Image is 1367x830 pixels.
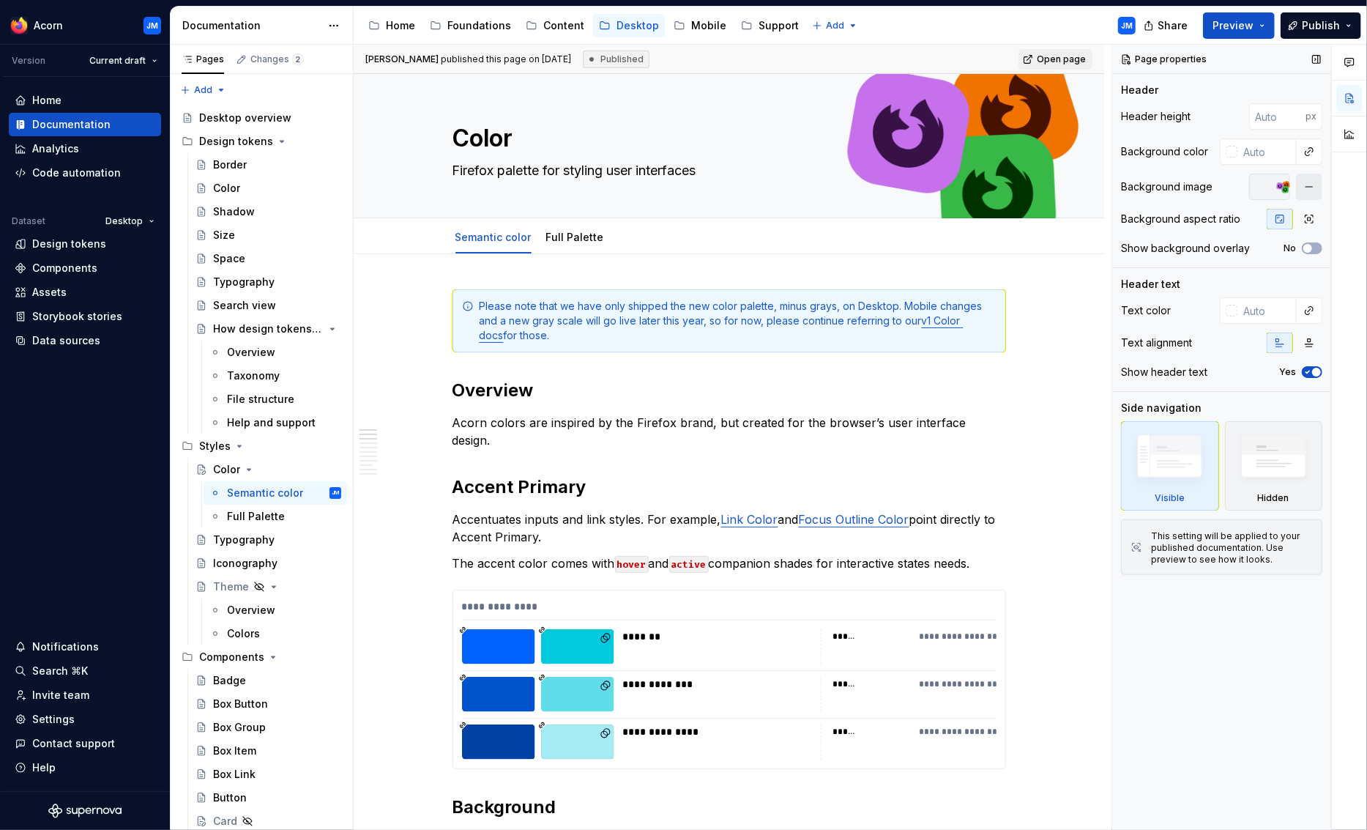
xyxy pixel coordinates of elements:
button: Publish [1281,12,1361,39]
span: Share [1158,18,1188,33]
div: This setting will be applied to your published documentation. Use preview to see how it looks. [1151,530,1313,566]
span: Preview [1213,18,1254,33]
div: Pages [182,53,224,65]
div: Hidden [1258,492,1289,504]
div: Overview [227,603,275,618]
div: Text color [1121,303,1171,318]
div: Semantic color [227,486,303,500]
a: Iconography [190,552,347,575]
span: published this page on [DATE] [365,53,571,65]
a: Typography [190,270,347,294]
div: Shadow [213,204,255,219]
p: Acorn colors are inspired by the Firefox brand, but created for the browser’s user interface design. [452,414,1006,449]
a: Code automation [9,161,161,185]
div: Acorn [34,18,63,33]
div: JM [146,20,158,32]
div: Documentation [182,18,321,33]
div: Foundations [447,18,511,33]
div: Visible [1155,492,1185,504]
div: Color [213,462,240,477]
div: Space [213,251,245,266]
a: Desktop [593,14,665,37]
a: Shadow [190,200,347,223]
code: hover [615,556,649,573]
a: Search view [190,294,347,317]
div: Content [543,18,584,33]
a: Overview [204,599,347,622]
button: AcornJM [3,10,167,41]
input: Auto [1237,138,1297,165]
a: Desktop overview [176,106,347,130]
a: Settings [9,708,161,731]
a: Box Group [190,716,347,739]
div: Typography [213,275,275,289]
div: Desktop overview [199,111,291,125]
a: Link Color [721,512,778,527]
button: Add [176,80,231,100]
div: Components [176,645,347,669]
code: active [669,556,709,573]
a: Border [190,153,347,177]
div: JM [332,486,339,500]
button: Search ⌘K [9,659,161,683]
div: Styles [199,439,231,453]
div: Notifications [32,640,99,654]
input: Auto [1237,297,1297,324]
div: Background color [1121,144,1208,159]
div: Show header text [1121,365,1207,379]
div: File structure [227,392,294,407]
button: Current draft [83,51,164,71]
div: Size [213,228,235,242]
p: px [1305,111,1316,122]
h2: Accent Primary [452,475,1006,499]
a: Full Palette [204,505,347,528]
p: Accentuates inputs and link styles. For example, and point directly to Accent Primary. [452,511,1006,546]
div: Analytics [32,141,79,156]
a: How design tokens work [190,317,347,341]
div: Search ⌘K [32,664,88,678]
div: Text alignment [1121,336,1192,350]
div: Home [386,18,415,33]
div: Changes [250,53,304,65]
label: Yes [1279,366,1296,378]
a: Data sources [9,329,161,352]
label: No [1284,242,1296,254]
button: Contact support [9,732,161,755]
div: Help [32,760,56,775]
a: Design tokens [9,232,161,256]
div: Background image [1121,179,1213,194]
a: Colors [204,622,347,645]
button: Desktop [99,211,161,231]
a: Box Item [190,739,347,763]
a: Taxonomy [204,364,347,388]
div: Box Button [213,697,268,711]
div: Show background overlay [1121,241,1250,256]
a: Help and support [204,411,347,434]
div: Help and support [227,415,316,430]
a: Full Palette [546,231,604,243]
div: Code automation [32,166,121,180]
div: Home [32,93,62,108]
span: Add [826,20,844,32]
a: Foundations [424,14,517,37]
div: Components [32,261,97,275]
a: Supernova Logo [48,804,122,818]
div: Visible [1121,421,1219,511]
div: Support [759,18,799,33]
a: Overview [204,341,347,364]
div: Settings [32,712,75,727]
a: Theme [190,575,347,599]
div: Semantic color [450,221,537,252]
a: Documentation [9,113,161,136]
a: Support [735,14,805,37]
div: Background aspect ratio [1121,212,1240,226]
div: Overview [227,345,275,360]
div: Badge [213,673,246,688]
span: Add [194,84,212,96]
div: Desktop [617,18,659,33]
img: 894890ef-b4b9-4142-abf4-a08b65caed53.png [10,17,28,34]
a: Color [190,177,347,200]
div: Taxonomy [227,368,280,383]
div: Header height [1121,109,1191,124]
a: Open page [1018,49,1092,70]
